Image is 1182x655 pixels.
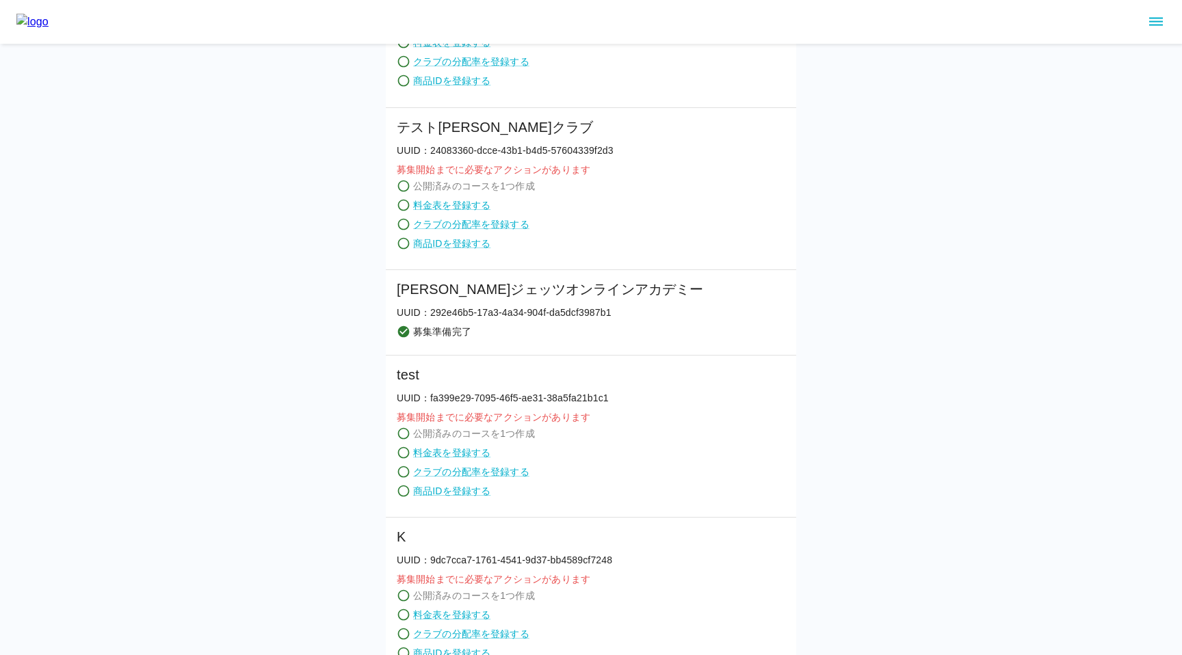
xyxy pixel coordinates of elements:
a: 料金表を登録する [413,198,490,212]
a: 料金表を登録する [413,446,490,459]
p: 募集準備完了 [413,325,471,338]
p: 募集開始までに必要なアクションがあります [397,410,609,424]
a: クラブの分配率を登録する [413,627,529,641]
p: UUID： fa399e29-7095-46f5-ae31-38a5fa21b1c1 [397,391,609,405]
h6: テスト[PERSON_NAME]クラブ [397,116,614,138]
p: UUID： 24083360-dcce-43b1-b4d5-57604339f2d3 [397,144,614,157]
a: クラブの分配率を登録する [413,217,529,231]
img: logo [16,14,49,30]
p: 募集開始までに必要なアクションがあります [397,163,614,176]
a: 料金表を登録する [413,608,490,621]
a: 商品IDを登録する [413,237,490,250]
a: 商品IDを登録する [413,484,490,498]
button: sidemenu [1144,10,1168,34]
a: 商品IDを登録する [413,74,490,88]
p: 公開済みのコースを 1 つ作成 [413,427,535,440]
a: クラブの分配率を登録する [413,55,529,68]
p: 公開済みのコースを 1 つ作成 [413,589,535,602]
p: 公開済みのコースを 1 つ作成 [413,179,535,193]
a: クラブの分配率を登録する [413,465,529,479]
p: UUID： 292e46b5-17a3-4a34-904f-da5dcf3987b1 [397,306,704,319]
h6: test [397,364,609,386]
p: UUID： 9dc7cca7-1761-4541-9d37-bb4589cf7248 [397,553,612,567]
h6: [PERSON_NAME]ジェッツオンラインアカデミー [397,278,704,300]
h6: K [397,526,612,548]
p: 募集開始までに必要なアクションがあります [397,572,612,586]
